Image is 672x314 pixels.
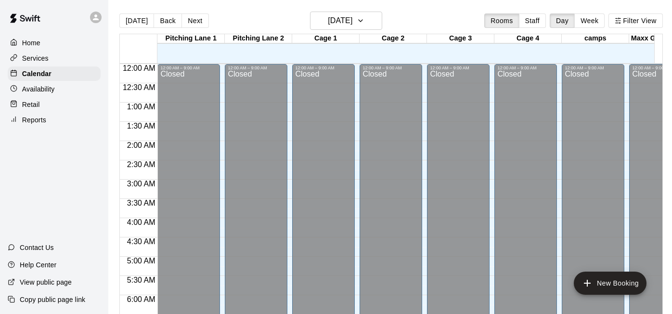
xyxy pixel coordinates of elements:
[562,34,629,43] div: camps
[125,141,158,149] span: 2:00 AM
[8,113,101,127] a: Reports
[125,199,158,207] span: 3:30 AM
[362,65,419,70] div: 12:00 AM – 9:00 AM
[225,34,292,43] div: Pitching Lane 2
[125,122,158,130] span: 1:30 AM
[20,295,85,304] p: Copy public page link
[328,14,352,27] h6: [DATE]
[427,34,494,43] div: Cage 3
[574,272,646,295] button: add
[20,243,54,252] p: Contact Us
[22,115,46,125] p: Reports
[22,53,49,63] p: Services
[125,257,158,265] span: 5:00 AM
[8,97,101,112] a: Retail
[22,69,52,78] p: Calendar
[22,100,40,109] p: Retail
[8,66,101,81] a: Calendar
[484,13,519,28] button: Rooms
[125,276,158,284] span: 5:30 AM
[125,237,158,246] span: 4:30 AM
[125,103,158,111] span: 1:00 AM
[8,82,101,96] a: Availability
[119,13,154,28] button: [DATE]
[120,64,158,72] span: 12:00 AM
[310,12,382,30] button: [DATE]
[125,180,158,188] span: 3:00 AM
[228,65,284,70] div: 12:00 AM – 9:00 AM
[125,295,158,303] span: 6:00 AM
[519,13,546,28] button: Staff
[8,36,101,50] a: Home
[550,13,575,28] button: Day
[22,38,40,48] p: Home
[20,260,56,270] p: Help Center
[574,13,605,28] button: Week
[430,65,487,70] div: 12:00 AM – 9:00 AM
[565,65,621,70] div: 12:00 AM – 9:00 AM
[295,65,352,70] div: 12:00 AM – 9:00 AM
[157,34,225,43] div: Pitching Lane 1
[8,51,101,65] a: Services
[497,65,554,70] div: 12:00 AM – 9:00 AM
[125,160,158,169] span: 2:30 AM
[20,277,72,287] p: View public page
[160,65,217,70] div: 12:00 AM – 9:00 AM
[292,34,360,43] div: Cage 1
[22,84,55,94] p: Availability
[608,13,662,28] button: Filter View
[154,13,182,28] button: Back
[125,218,158,226] span: 4:00 AM
[494,34,562,43] div: Cage 4
[120,83,158,92] span: 12:30 AM
[360,34,427,43] div: Cage 2
[181,13,208,28] button: Next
